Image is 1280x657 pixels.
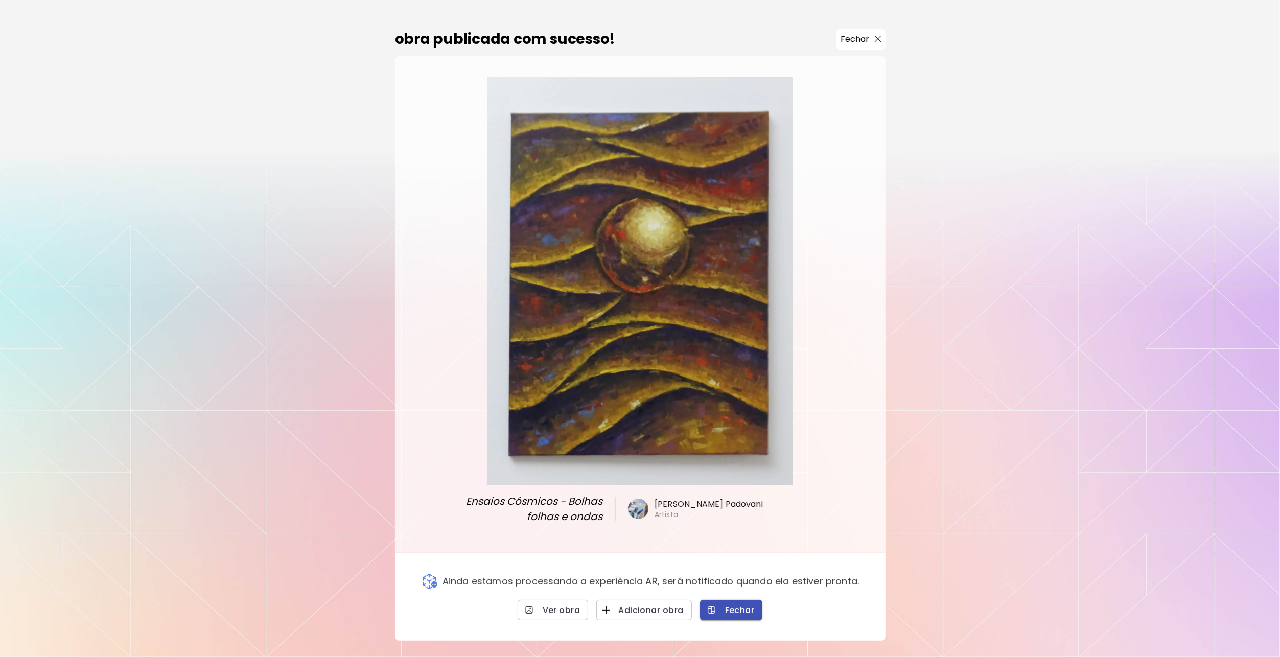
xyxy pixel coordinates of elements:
[443,576,859,587] p: Ainda estamos processando a experiência AR, será notificado quando ela estiver pronta.
[395,29,616,50] h2: obra publicada com sucesso!
[518,600,589,620] a: Ver obra
[836,29,886,50] button: Fechar
[708,605,755,616] span: Fechar
[841,33,870,45] p: Fechar
[596,600,691,620] button: Adicionar obra
[655,510,678,519] h6: Artista
[604,605,683,616] span: Adicionar obra
[453,494,602,524] span: Ensaios Cósmicos - Bolhas folhas e ondas
[487,77,794,486] img: large.webp
[526,605,580,616] span: Ver obra
[700,600,763,620] button: Fechar
[655,499,763,510] h6: [PERSON_NAME] Padovani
